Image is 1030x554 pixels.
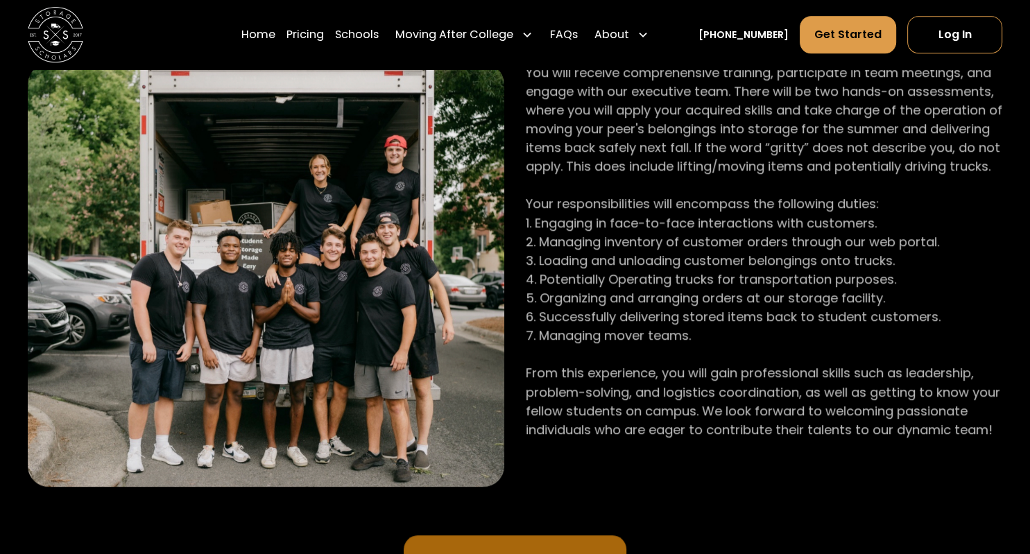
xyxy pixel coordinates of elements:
a: [PHONE_NUMBER] [698,28,789,42]
a: FAQs [550,15,578,54]
a: Schools [335,15,379,54]
a: home [28,7,83,62]
a: Get Started [800,16,896,53]
div: About [589,15,654,54]
a: Home [241,15,275,54]
a: Log In [907,16,1002,53]
p: You will receive comprehensive training, participate in team meetings, and engage with our execut... [526,63,1002,439]
div: Moving After College [395,26,513,43]
a: Pricing [286,15,324,54]
img: Storage Scholars main logo [28,7,83,62]
div: About [594,26,629,43]
div: Moving After College [390,15,538,54]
